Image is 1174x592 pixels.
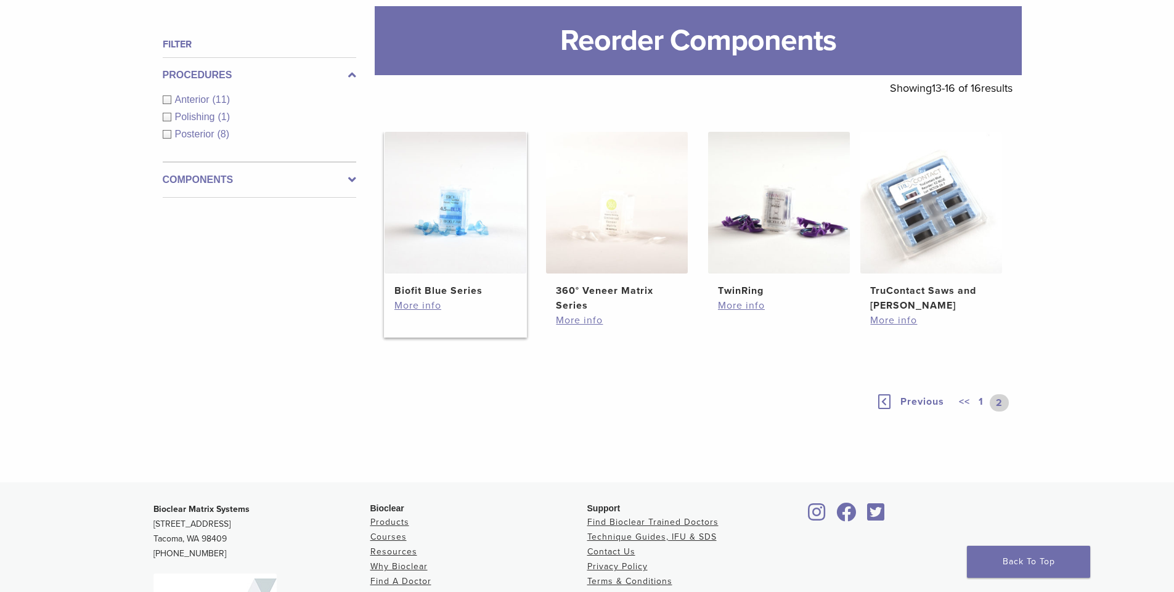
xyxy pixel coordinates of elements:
h1: Reorder Components [375,6,1022,75]
h4: Filter [163,37,356,52]
a: Terms & Conditions [587,576,672,586]
a: Contact Us [587,546,635,557]
p: Showing results [890,75,1013,101]
label: Components [163,172,356,187]
img: Biofit Blue Series [385,132,526,274]
span: Anterior [175,94,213,105]
label: Procedures [163,68,356,83]
a: Privacy Policy [587,561,648,572]
a: 2 [990,394,1009,412]
a: More info [870,313,992,328]
span: Support [587,503,621,513]
h2: TruContact Saws and [PERSON_NAME] [870,283,992,313]
img: TwinRing [708,132,850,274]
span: Polishing [175,112,218,122]
a: << [956,394,972,412]
h2: 360° Veneer Matrix Series [556,283,678,313]
h2: Biofit Blue Series [394,283,516,298]
a: Find A Doctor [370,576,431,586]
a: TwinRingTwinRing [707,132,851,298]
span: (1) [218,112,230,122]
span: Previous [900,395,944,408]
a: Bioclear [804,510,830,522]
span: Posterior [175,129,218,139]
img: 360° Veneer Matrix Series [546,132,688,274]
strong: Bioclear Matrix Systems [153,504,250,514]
a: Bioclear [833,510,861,522]
img: TruContact Saws and Sanders [860,132,1002,274]
a: Why Bioclear [370,561,428,572]
a: Biofit Blue SeriesBiofit Blue Series [384,132,528,298]
h2: TwinRing [718,283,840,298]
a: More info [556,313,678,328]
span: 13-16 of 16 [932,81,981,95]
a: 1 [976,394,986,412]
a: Courses [370,532,407,542]
span: (8) [218,129,230,139]
span: (11) [213,94,230,105]
a: Technique Guides, IFU & SDS [587,532,717,542]
a: Products [370,517,409,527]
a: More info [394,298,516,313]
a: Find Bioclear Trained Doctors [587,517,719,527]
a: More info [718,298,840,313]
a: TruContact Saws and SandersTruContact Saws and [PERSON_NAME] [860,132,1003,313]
p: [STREET_ADDRESS] Tacoma, WA 98409 [PHONE_NUMBER] [153,502,370,561]
a: Bioclear [863,510,889,522]
a: Resources [370,546,417,557]
a: 360° Veneer Matrix Series360° Veneer Matrix Series [545,132,689,313]
span: Bioclear [370,503,404,513]
a: Back To Top [967,546,1090,578]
